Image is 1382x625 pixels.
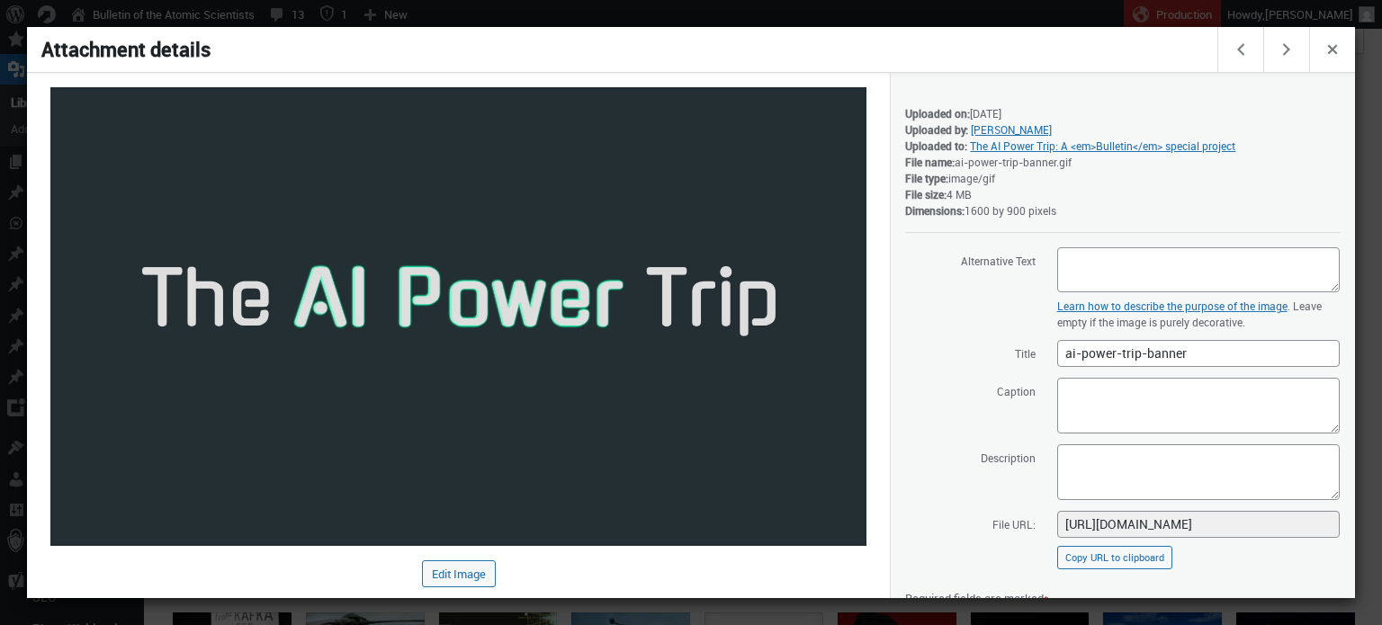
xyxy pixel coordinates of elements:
strong: File type: [905,171,948,185]
a: The AI Power Trip: A <em>Bulletin</em> special project [970,138,1235,153]
button: Edit Image [422,560,496,587]
button: Copy URL to clipboard [1057,546,1172,569]
div: image/gif [905,170,1341,186]
strong: Uploaded on: [905,106,970,121]
a: [PERSON_NAME] [971,122,1052,137]
strong: Dimensions: [905,203,965,218]
div: 1600 by 900 pixels [905,202,1341,219]
strong: Uploaded by: [905,122,968,137]
label: Caption [905,377,1036,404]
label: Alternative Text [905,246,1036,273]
a: Learn how to describe the purpose of the image [1057,299,1288,313]
div: [DATE] [905,105,1341,121]
strong: File name: [905,155,955,169]
label: Title [905,339,1036,366]
div: 4 MB [905,186,1341,202]
strong: File size: [905,187,947,201]
p: . Leave empty if the image is purely decorative. [1057,298,1340,330]
div: ai-power-trip-banner.gif [905,154,1341,170]
label: Description [905,443,1036,470]
span: Required fields are marked [905,590,1049,606]
strong: Uploaded to: [905,138,967,153]
label: File URL: [905,510,1036,537]
h1: Attachment details [27,27,1220,72]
